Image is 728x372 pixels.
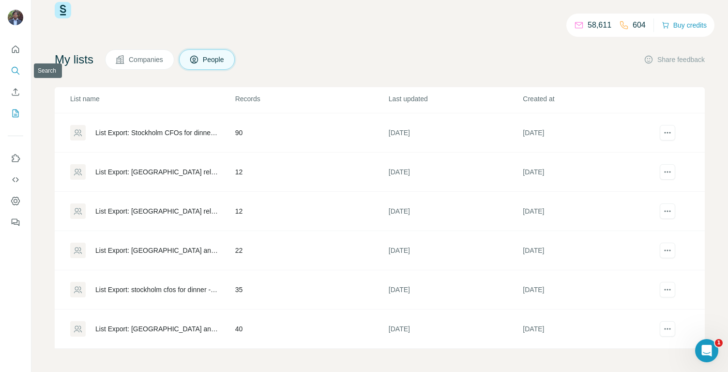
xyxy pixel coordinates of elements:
td: [DATE] [522,113,657,153]
button: Buy credits [662,18,707,32]
button: actions [660,243,675,258]
iframe: Intercom live chat [695,339,718,362]
button: Quick start [8,41,23,58]
span: Companies [129,55,164,64]
p: Created at [523,94,656,104]
td: [DATE] [522,270,657,310]
button: Use Surfe API [8,171,23,188]
img: Avatar [8,10,23,25]
button: Search [8,62,23,79]
p: List name [70,94,234,104]
button: actions [660,125,675,140]
td: [DATE] [522,231,657,270]
div: List Export: stockholm cfos for dinner - [DATE] 11:18 [95,285,219,294]
td: 40 [235,310,388,349]
div: List Export: [GEOGRAPHIC_DATA] relevant but not based in [GEOGRAPHIC_DATA] - [DATE] 14:29 [95,206,219,216]
td: 12 [235,153,388,192]
p: 604 [633,19,646,31]
div: List Export: [GEOGRAPHIC_DATA] and Portugal CFOs - [DATE] 14:27 [95,246,219,255]
span: People [203,55,225,64]
div: List Export: Stockholm CFOs for dinner 2 - [DATE] 15:04 [95,128,219,138]
p: Records [235,94,388,104]
button: actions [660,282,675,297]
td: [DATE] [388,113,523,153]
button: actions [660,164,675,180]
p: 58,611 [588,19,611,31]
td: [DATE] [388,270,523,310]
span: 1 [715,339,723,347]
td: [DATE] [522,153,657,192]
td: [DATE] [388,192,523,231]
td: 12 [235,192,388,231]
td: 22 [235,231,388,270]
td: [DATE] [388,231,523,270]
td: [DATE] [522,310,657,349]
button: Use Surfe on LinkedIn [8,150,23,167]
h4: My lists [55,52,93,67]
button: actions [660,321,675,337]
p: Last updated [389,94,522,104]
button: Share feedback [644,55,705,64]
td: 90 [235,113,388,153]
button: Dashboard [8,192,23,210]
div: List Export: [GEOGRAPHIC_DATA] relevant but not based in [GEOGRAPHIC_DATA] - [DATE] 14:31 [95,167,219,177]
td: [DATE] [522,192,657,231]
button: actions [660,203,675,219]
button: Feedback [8,214,23,231]
td: 35 [235,270,388,310]
button: My lists [8,105,23,122]
div: List Export: [GEOGRAPHIC_DATA] and Portugal CFOs - [DATE] 18:50 [95,324,219,334]
button: Enrich CSV [8,83,23,101]
td: [DATE] [388,153,523,192]
img: Surfe Logo [55,2,71,18]
td: [DATE] [388,310,523,349]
